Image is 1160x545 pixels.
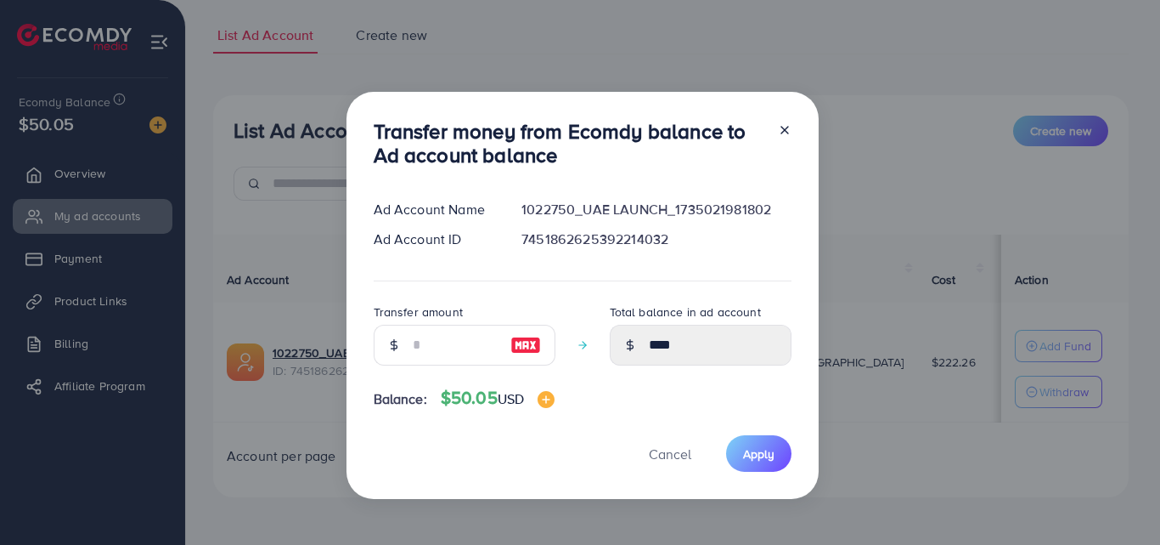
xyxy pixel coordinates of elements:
[743,446,774,463] span: Apply
[610,304,761,321] label: Total balance in ad account
[649,445,691,463] span: Cancel
[374,119,764,168] h3: Transfer money from Ecomdy balance to Ad account balance
[1088,468,1147,532] iframe: Chat
[360,200,509,219] div: Ad Account Name
[726,435,791,472] button: Apply
[374,304,463,321] label: Transfer amount
[510,335,541,355] img: image
[508,200,804,219] div: 1022750_UAE LAUNCH_1735021981802
[360,230,509,249] div: Ad Account ID
[538,391,555,408] img: image
[441,388,555,409] h4: $50.05
[508,230,804,249] div: 7451862625392214032
[628,435,712,472] button: Cancel
[498,389,524,408] span: USD
[374,389,427,409] span: Balance:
